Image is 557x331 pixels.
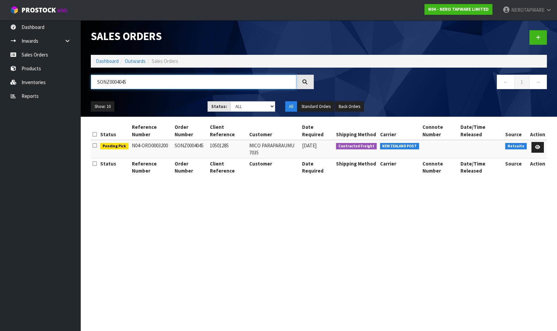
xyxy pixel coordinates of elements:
[211,104,227,109] strong: Status:
[248,122,300,140] th: Customer
[529,75,547,89] a: →
[130,140,173,158] td: N04-ORD0003200
[504,122,528,140] th: Source
[421,158,459,176] th: Connote Number
[378,158,421,176] th: Carrier
[497,75,515,89] a: ←
[22,6,56,14] span: ProStock
[421,122,459,140] th: Connote Number
[459,122,504,140] th: Date/Time Released
[514,75,529,89] a: 1
[285,101,297,112] button: All
[334,158,378,176] th: Shipping Method
[91,75,296,89] input: Search sales orders
[336,143,377,150] span: Contracted Freight
[324,75,547,91] nav: Page navigation
[208,122,248,140] th: Client Reference
[99,158,130,176] th: Status
[511,7,545,13] span: NEROTAPWARE
[300,122,334,140] th: Date Required
[248,140,300,158] td: MICO PARAPARAUMU 7035
[300,158,334,176] th: Date Required
[91,30,314,42] h1: Sales Orders
[173,140,209,158] td: SONZ0004045
[57,7,68,14] small: WMS
[125,58,146,64] a: Outwards
[528,158,547,176] th: Action
[152,58,178,64] span: Sales Orders
[10,6,18,14] img: cube-alt.png
[173,122,209,140] th: Order Number
[302,142,317,149] span: [DATE]
[459,158,504,176] th: Date/Time Released
[208,140,248,158] td: 10501285
[298,101,334,112] button: Standard Orders
[130,158,173,176] th: Reference Number
[208,158,248,176] th: Client Reference
[100,143,128,150] span: Pending Pick
[504,158,528,176] th: Source
[173,158,209,176] th: Order Number
[91,101,114,112] button: Show: 10
[428,6,489,12] strong: N04 - NERO TAPWARE LIMITED
[528,122,547,140] th: Action
[130,122,173,140] th: Reference Number
[378,122,421,140] th: Carrier
[380,143,419,150] span: NEW ZEALAND POST
[505,143,527,150] span: Netsuite
[96,58,119,64] a: Dashboard
[334,122,378,140] th: Shipping Method
[335,101,364,112] button: Back Orders
[99,122,130,140] th: Status
[248,158,300,176] th: Customer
